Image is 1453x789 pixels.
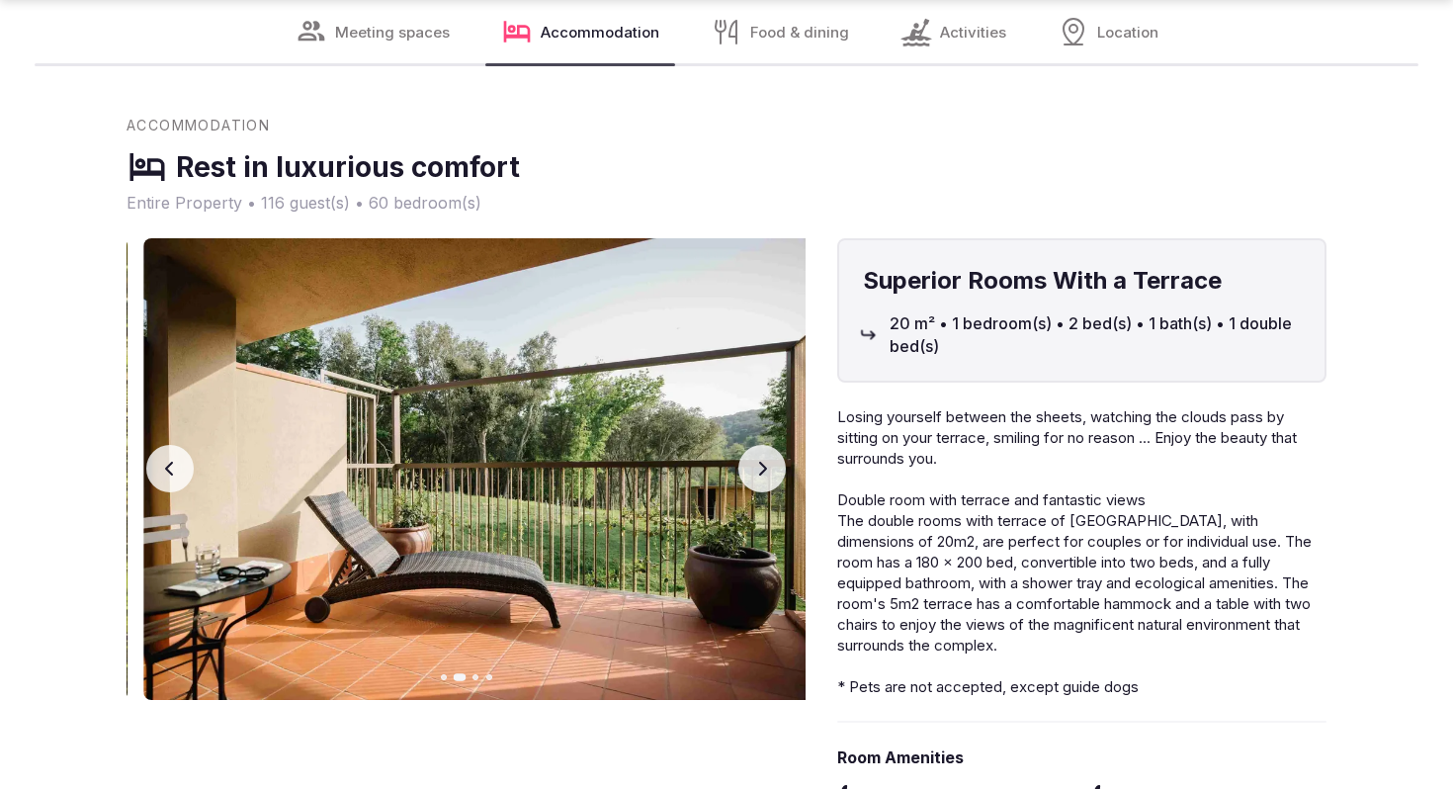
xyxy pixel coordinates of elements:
span: Activities [940,22,1006,43]
span: The double rooms with terrace of [GEOGRAPHIC_DATA], with dimensions of 20m2, are perfect for coup... [837,511,1312,655]
h3: Rest in luxurious comfort [176,148,520,187]
span: Food & dining [750,22,849,43]
span: * Pets are not accepted, except guide dogs [837,677,1139,696]
span: Room Amenities [837,746,1326,768]
span: Accommodation [541,22,659,43]
span: Double room with terrace and fantastic views [837,490,1146,509]
button: Go to slide 4 [486,674,492,680]
h4: Superior Rooms With a Terrace [863,264,1301,298]
span: Losing yourself between the sheets, watching the clouds pass by sitting on your terrace, smiling ... [837,407,1297,468]
span: Location [1097,22,1158,43]
button: Go to slide 1 [441,674,447,680]
img: Gallery image 2 [143,238,822,700]
button: Go to slide 3 [472,674,478,680]
span: Accommodation [127,116,270,135]
span: Entire Property • 116 guest(s) • 60 bedroom(s) [127,192,1326,214]
button: Go to slide 2 [453,673,466,681]
span: 20 m² • 1 bedroom(s) • 2 bed(s) • 1 bath(s) • 1 double bed(s) [890,312,1301,357]
span: Meeting spaces [335,22,450,43]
